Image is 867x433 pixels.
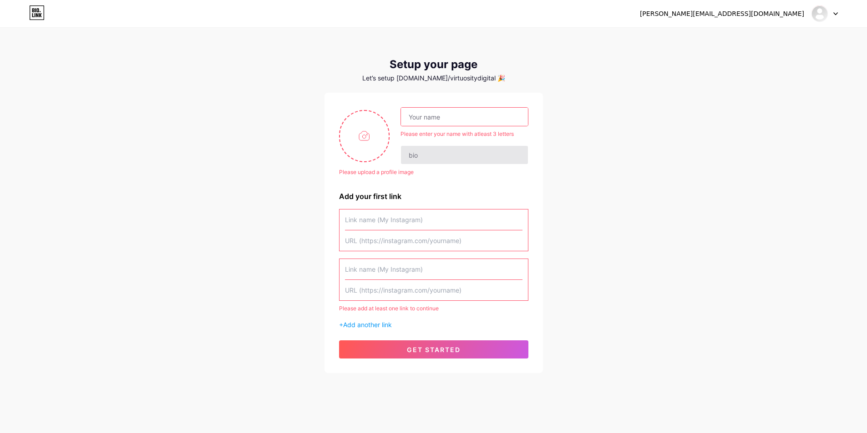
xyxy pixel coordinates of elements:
div: Let’s setup [DOMAIN_NAME]/virtuositydigital 🎉 [324,75,543,82]
input: Link name (My Instagram) [345,209,522,230]
span: Add another link [343,321,392,328]
input: Link name (My Instagram) [345,259,522,279]
span: get started [407,346,461,353]
img: virtuositydigital [811,5,828,22]
div: Setup your page [324,58,543,71]
input: URL (https://instagram.com/yourname) [345,230,522,251]
div: + [339,320,528,329]
input: URL (https://instagram.com/yourname) [345,280,522,300]
div: Please enter your name with atleast 3 letters [401,130,528,138]
div: [PERSON_NAME][EMAIL_ADDRESS][DOMAIN_NAME] [640,9,804,19]
div: Please upload a profile image [339,168,528,176]
div: Please add at least one link to continue [339,304,528,313]
input: bio [401,146,527,164]
input: Your name [401,108,527,126]
div: Add your first link [339,191,528,202]
button: get started [339,340,528,358]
